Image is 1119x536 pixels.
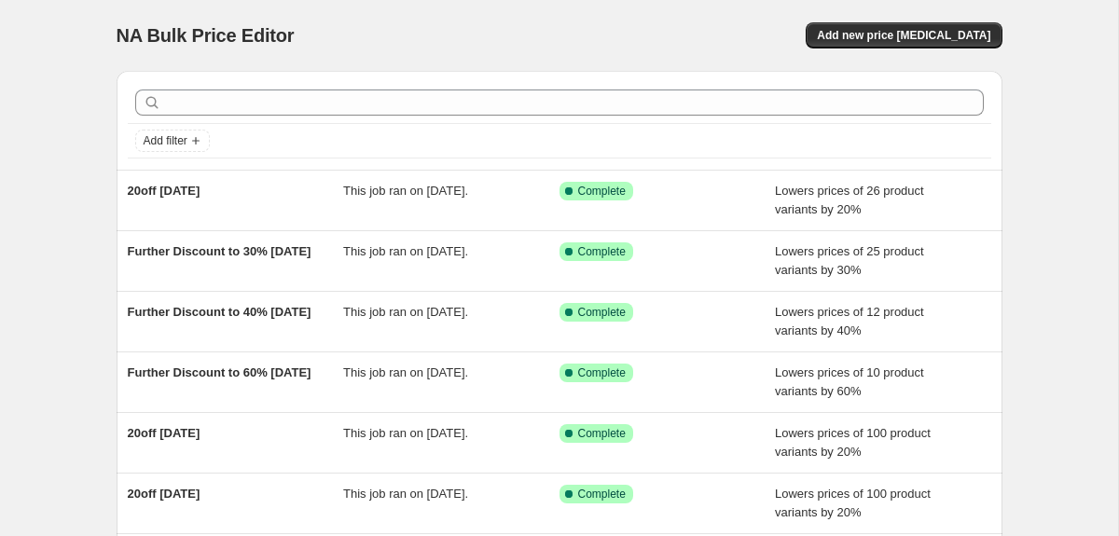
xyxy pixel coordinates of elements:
[578,184,626,199] span: Complete
[775,244,924,277] span: Lowers prices of 25 product variants by 30%
[128,426,200,440] span: 20off [DATE]
[144,133,187,148] span: Add filter
[135,130,210,152] button: Add filter
[775,184,924,216] span: Lowers prices of 26 product variants by 20%
[578,365,626,380] span: Complete
[343,487,468,501] span: This job ran on [DATE].
[343,184,468,198] span: This job ran on [DATE].
[128,244,311,258] span: Further Discount to 30% [DATE]
[343,426,468,440] span: This job ran on [DATE].
[578,305,626,320] span: Complete
[775,365,924,398] span: Lowers prices of 10 product variants by 60%
[578,487,626,502] span: Complete
[343,244,468,258] span: This job ran on [DATE].
[128,365,311,379] span: Further Discount to 60% [DATE]
[578,244,626,259] span: Complete
[775,487,931,519] span: Lowers prices of 100 product variants by 20%
[775,426,931,459] span: Lowers prices of 100 product variants by 20%
[128,184,200,198] span: 20off [DATE]
[343,365,468,379] span: This job ran on [DATE].
[578,426,626,441] span: Complete
[806,22,1002,48] button: Add new price [MEDICAL_DATA]
[817,28,990,43] span: Add new price [MEDICAL_DATA]
[128,487,200,501] span: 20off [DATE]
[117,25,295,46] span: NA Bulk Price Editor
[775,305,924,337] span: Lowers prices of 12 product variants by 40%
[343,305,468,319] span: This job ran on [DATE].
[128,305,311,319] span: Further Discount to 40% [DATE]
